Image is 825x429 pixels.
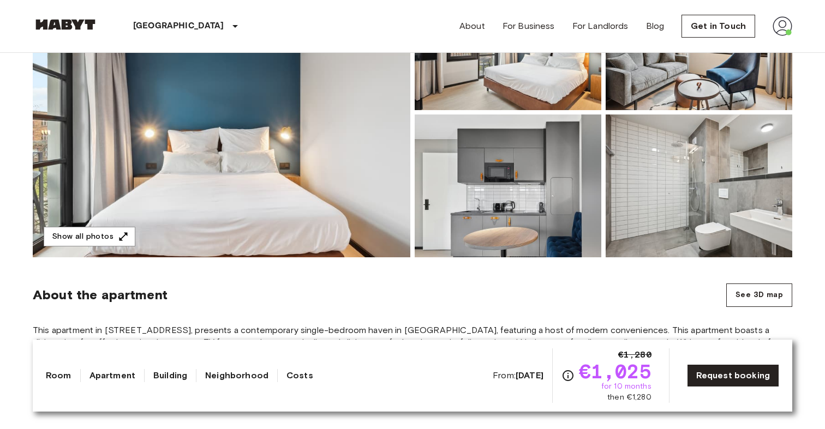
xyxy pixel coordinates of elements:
a: Room [46,369,71,382]
span: This apartment in [STREET_ADDRESS], presents a contemporary single-bedroom haven in [GEOGRAPHIC_D... [33,324,792,360]
a: About [459,20,485,33]
p: [GEOGRAPHIC_DATA] [133,20,224,33]
a: Request booking [687,364,779,387]
a: Building [153,369,187,382]
span: €1,025 [579,361,651,381]
img: avatar [773,16,792,36]
span: From: [493,370,543,382]
img: Picture of unit DE-01-481-413-01 [606,114,792,257]
a: For Business [503,20,555,33]
button: See 3D map [726,283,792,307]
span: for 10 months [601,381,651,392]
a: Costs [286,369,313,382]
span: About the apartment [33,287,168,303]
button: Show all photos [44,227,135,247]
span: then €1,280 [607,392,651,403]
span: €1,280 [618,348,651,361]
a: Apartment [89,369,135,382]
a: Neighborhood [205,369,268,382]
a: Blog [646,20,665,33]
img: Picture of unit DE-01-481-413-01 [415,114,601,257]
img: Habyt [33,19,98,30]
b: [DATE] [516,370,543,380]
svg: Check cost overview for full price breakdown. Please note that discounts apply to new joiners onl... [561,369,575,382]
a: For Landlords [572,20,629,33]
a: Get in Touch [681,15,755,38]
